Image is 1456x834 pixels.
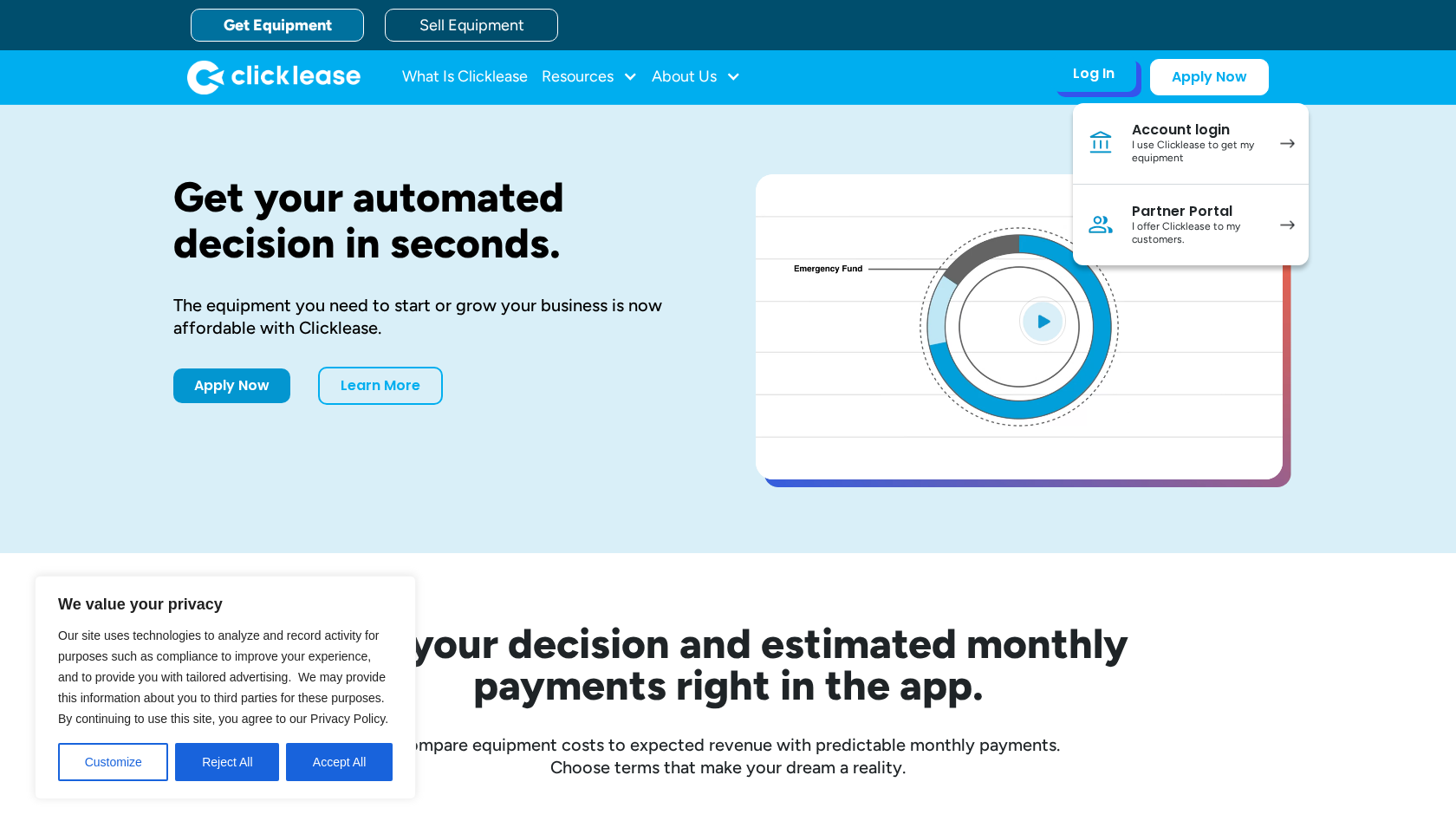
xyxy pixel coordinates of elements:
[173,733,1283,779] div: Compare equipment costs to expected revenue with predictable monthly payments. Choose terms that ...
[385,9,558,42] a: Sell Equipment
[1073,65,1115,82] div: Log In
[58,594,393,615] p: We value your privacy
[1073,103,1309,185] a: Account loginI use Clicklease to get my equipment
[58,629,388,726] span: Our site uses technologies to analyze and record activity for purposes such as compliance to impr...
[58,743,168,781] button: Customize
[1150,59,1269,95] a: Apply Now
[286,743,393,781] button: Accept All
[173,174,700,266] h1: Get your automated decision in seconds.
[318,367,443,405] a: Learn More
[187,60,361,94] img: Clicklease logo
[173,368,290,403] a: Apply Now
[243,622,1213,706] h2: See your decision and estimated monthly payments right in the app.
[652,60,741,94] div: About Us
[1087,129,1115,157] img: Bank icon
[756,174,1283,479] a: open lightbox
[1073,103,1309,265] nav: Log In
[1132,220,1263,247] div: I offer Clicklease to my customers.
[1280,220,1295,230] img: arrow
[402,60,528,94] a: What Is Clicklease
[1132,121,1263,139] div: Account login
[1132,203,1263,220] div: Partner Portal
[173,294,700,339] div: The equipment you need to start or grow your business is now affordable with Clicklease.
[191,9,364,42] a: Get Equipment
[187,60,361,94] a: home
[1073,185,1309,265] a: Partner PortalI offer Clicklease to my customers.
[1087,211,1115,238] img: Person icon
[542,60,638,94] div: Resources
[175,743,279,781] button: Reject All
[1019,296,1066,345] img: Blue play button logo on a light blue circular background
[1132,139,1263,166] div: I use Clicklease to get my equipment
[35,576,416,799] div: We value your privacy
[1280,139,1295,148] img: arrow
